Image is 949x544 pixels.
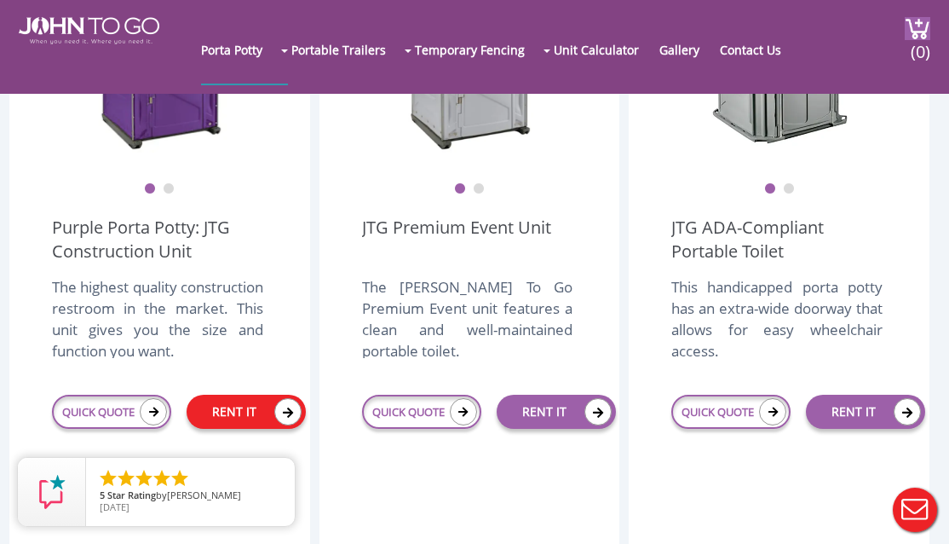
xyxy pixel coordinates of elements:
img: cart a [905,17,930,40]
button: 2 of 2 [163,183,175,195]
a: JTG Premium Event Unit [362,216,551,263]
a: JTG ADA-Compliant Portable Toilet [671,216,887,263]
li:  [116,468,136,489]
span: 5 [100,489,105,501]
li:  [170,468,190,489]
a: RENT IT [187,395,306,429]
span: [DATE] [100,501,129,513]
li:  [134,468,154,489]
button: 2 of 2 [783,183,795,195]
button: Live Chat [881,476,949,544]
button: 1 of 2 [454,183,466,195]
img: Review Rating [35,475,69,509]
a: Portable Trailers [291,15,403,84]
a: RENT IT [497,395,616,429]
span: (0) [910,26,930,63]
a: Gallery [659,15,716,84]
button: 1 of 2 [144,183,156,195]
a: Porta Potty [201,15,279,84]
a: Contact Us [720,15,798,84]
div: The highest quality construction restroom in the market. This unit gives you the size and functio... [52,276,263,358]
div: The [PERSON_NAME] To Go Premium Event unit features a clean and well-maintained portable toilet. [362,276,573,358]
a: Unit Calculator [554,15,656,84]
a: Purple Porta Potty: JTG Construction Unit [52,216,267,263]
li:  [152,468,172,489]
div: This handicapped porta potty has an extra-wide doorway that allows for easy wheelchair access. [671,276,883,358]
span: Star Rating [107,489,156,501]
span: [PERSON_NAME] [167,489,241,501]
button: 2 of 2 [473,183,485,195]
li:  [98,468,118,489]
img: JOHN to go [19,17,159,44]
a: RENT IT [806,395,925,429]
button: 1 of 2 [764,183,776,195]
a: QUICK QUOTE [671,395,791,429]
a: QUICK QUOTE [362,395,481,429]
a: Temporary Fencing [415,15,542,84]
a: QUICK QUOTE [52,395,171,429]
span: by [100,490,281,502]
